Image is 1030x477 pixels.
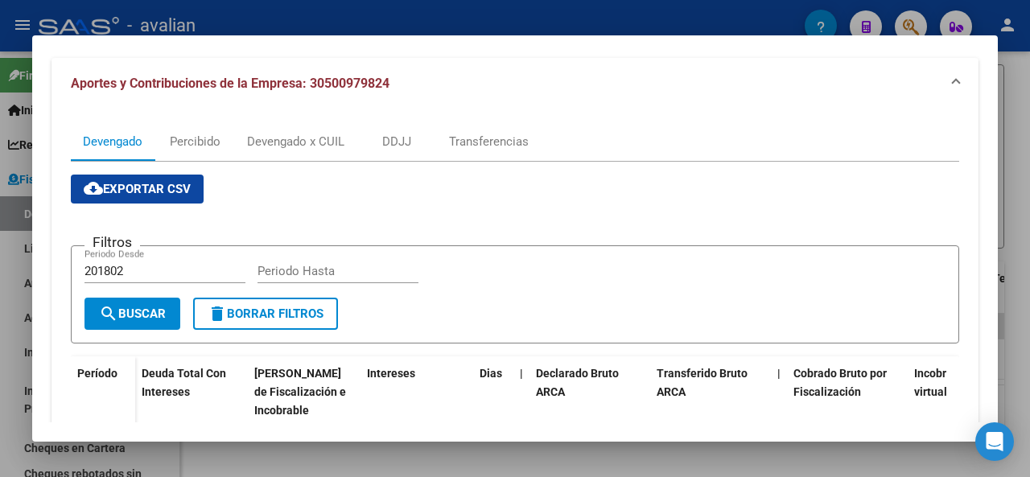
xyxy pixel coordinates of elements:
[99,304,118,323] mat-icon: search
[84,179,103,198] mat-icon: cloud_download
[914,367,1001,398] span: Incobrable / Acta virtual
[536,367,619,398] span: Declarado Bruto ARCA
[513,356,529,427] datatable-header-cell: |
[142,367,226,398] span: Deuda Total Con Intereses
[650,356,771,427] datatable-header-cell: Transferido Bruto ARCA
[170,133,220,150] div: Percibido
[71,76,389,91] span: Aportes y Contribuciones de la Empresa: 30500979824
[367,367,415,380] span: Intereses
[520,367,523,380] span: |
[84,182,191,196] span: Exportar CSV
[247,133,344,150] div: Devengado x CUIL
[975,422,1014,461] div: Open Intercom Messenger
[99,306,166,321] span: Buscar
[83,133,142,150] div: Devengado
[382,133,411,150] div: DDJJ
[71,356,135,424] datatable-header-cell: Período
[193,298,338,330] button: Borrar Filtros
[135,356,248,427] datatable-header-cell: Deuda Total Con Intereses
[248,356,360,427] datatable-header-cell: Deuda Bruta Neto de Fiscalización e Incobrable
[254,367,346,417] span: [PERSON_NAME] de Fiscalización e Incobrable
[208,306,323,321] span: Borrar Filtros
[908,356,1028,427] datatable-header-cell: Incobrable / Acta virtual
[771,356,787,427] datatable-header-cell: |
[657,367,748,398] span: Transferido Bruto ARCA
[777,367,781,380] span: |
[449,133,529,150] div: Transferencias
[793,367,887,398] span: Cobrado Bruto por Fiscalización
[71,175,204,204] button: Exportar CSV
[473,356,513,427] datatable-header-cell: Dias
[529,356,650,427] datatable-header-cell: Declarado Bruto ARCA
[360,356,473,427] datatable-header-cell: Intereses
[51,58,978,109] mat-expansion-panel-header: Aportes y Contribuciones de la Empresa: 30500979824
[77,367,117,380] span: Período
[84,233,140,251] h3: Filtros
[787,356,908,427] datatable-header-cell: Cobrado Bruto por Fiscalización
[84,298,180,330] button: Buscar
[208,304,227,323] mat-icon: delete
[480,367,502,380] span: Dias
